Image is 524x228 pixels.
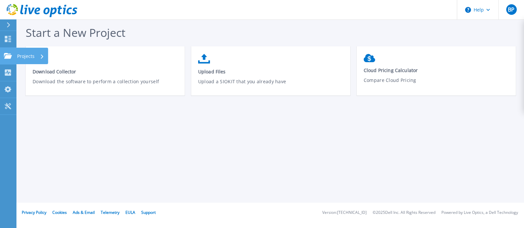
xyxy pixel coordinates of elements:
p: Upload a SIOKIT that you already have [198,78,344,93]
p: Projects [17,48,35,65]
li: Version: [TECHNICAL_ID] [322,211,367,215]
a: Cloud Pricing CalculatorCompare Cloud Pricing [357,51,516,97]
a: Cookies [52,210,67,215]
a: Telemetry [101,210,119,215]
span: Cloud Pricing Calculator [364,67,509,73]
a: Ads & Email [73,210,95,215]
span: Start a New Project [26,25,125,40]
a: Privacy Policy [22,210,46,215]
p: Compare Cloud Pricing [364,77,509,92]
a: Download CollectorDownload the software to perform a collection yourself [26,51,185,98]
span: Upload Files [198,68,344,75]
a: Upload FilesUpload a SIOKIT that you already have [191,51,350,98]
span: Download Collector [33,68,178,75]
li: © 2025 Dell Inc. All Rights Reserved [373,211,435,215]
span: BP [508,7,514,12]
a: EULA [125,210,135,215]
a: Support [141,210,156,215]
li: Powered by Live Optics, a Dell Technology [441,211,518,215]
p: Download the software to perform a collection yourself [33,78,178,93]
